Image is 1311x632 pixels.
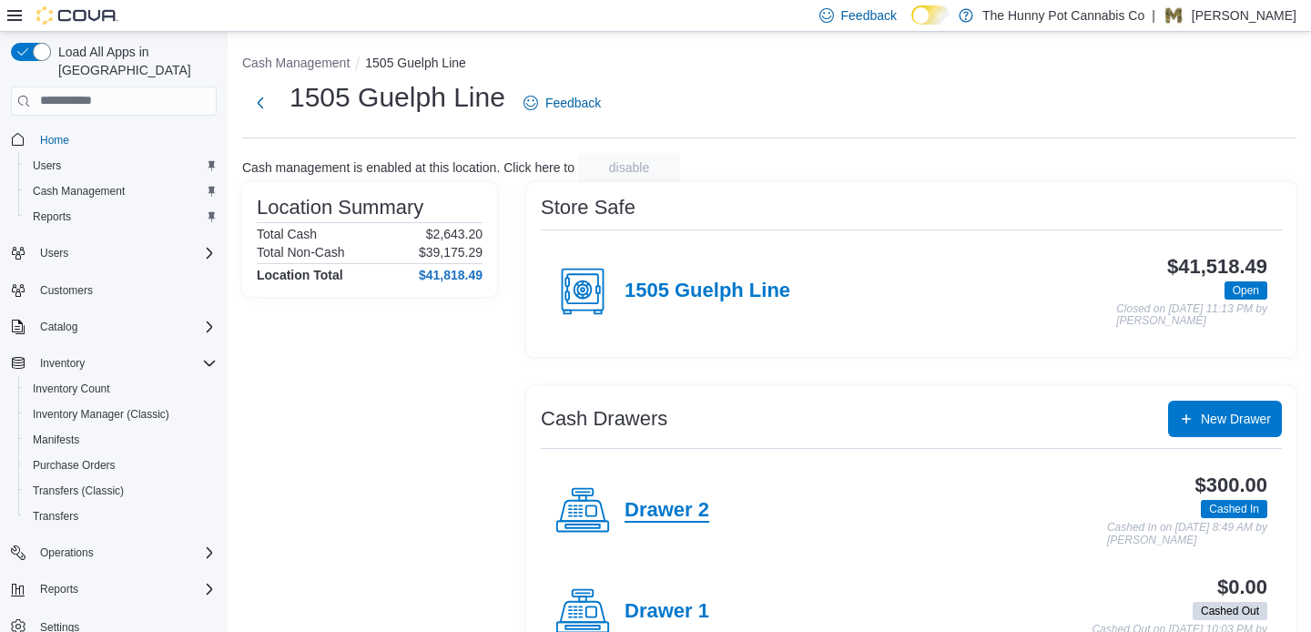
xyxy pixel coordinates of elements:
span: Customers [33,279,217,301]
span: Users [25,155,217,177]
span: Inventory [33,352,217,374]
button: Users [4,240,224,266]
span: Cashed In [1209,501,1259,517]
p: The Hunny Pot Cannabis Co [982,5,1144,26]
span: Reports [25,206,217,228]
span: Inventory [40,356,85,371]
span: Reports [33,578,217,600]
a: Transfers [25,505,86,527]
h4: 1505 Guelph Line [625,280,790,303]
img: Cova [36,6,118,25]
a: Transfers (Classic) [25,480,131,502]
span: Transfers (Classic) [25,480,217,502]
span: New Drawer [1201,410,1271,428]
span: Purchase Orders [33,458,116,473]
h4: Location Total [257,268,343,282]
input: Dark Mode [911,5,950,25]
span: Reports [33,209,71,224]
button: Customers [4,277,224,303]
p: Cash management is enabled at this location. Click here to [242,160,574,175]
p: [PERSON_NAME] [1192,5,1296,26]
button: Home [4,127,224,153]
button: Inventory Count [18,376,224,402]
span: Users [33,158,61,173]
button: Reports [33,578,86,600]
a: Inventory Manager (Classic) [25,403,177,425]
button: Inventory [33,352,92,374]
span: Transfers [25,505,217,527]
a: Home [33,129,76,151]
h6: Total Non-Cash [257,245,345,260]
p: | [1152,5,1155,26]
nav: An example of EuiBreadcrumbs [242,54,1296,76]
button: Catalog [33,316,85,338]
a: Purchase Orders [25,454,123,476]
h6: Total Cash [257,227,317,241]
span: Reports [40,582,78,596]
button: Reports [18,204,224,229]
span: Home [40,133,69,148]
p: Closed on [DATE] 11:13 PM by [PERSON_NAME] [1116,303,1267,328]
p: $2,643.20 [426,227,483,241]
h4: Drawer 2 [625,499,709,523]
span: Home [33,128,217,151]
span: Catalog [40,320,77,334]
a: Reports [25,206,78,228]
p: Cashed In on [DATE] 8:49 AM by [PERSON_NAME] [1107,522,1267,546]
span: Open [1225,281,1267,300]
span: Inventory Count [25,378,217,400]
button: Transfers (Classic) [18,478,224,504]
span: Catalog [33,316,217,338]
span: Operations [33,542,217,564]
span: Cash Management [25,180,217,202]
a: Users [25,155,68,177]
span: Feedback [545,94,601,112]
p: $39,175.29 [419,245,483,260]
span: Open [1233,282,1259,299]
span: Users [40,246,68,260]
h4: $41,818.49 [419,268,483,282]
span: Purchase Orders [25,454,217,476]
span: Cash Management [33,184,125,199]
a: Manifests [25,429,86,451]
button: Users [33,242,76,264]
span: Load All Apps in [GEOGRAPHIC_DATA] [51,43,217,79]
button: New Drawer [1168,401,1282,437]
button: Transfers [18,504,224,529]
a: Feedback [516,85,608,121]
span: Cashed In [1201,500,1267,518]
button: Inventory Manager (Classic) [18,402,224,427]
h1: 1505 Guelph Line [290,79,505,116]
span: Inventory Manager (Classic) [33,407,169,422]
button: Cash Management [242,56,350,70]
button: Catalog [4,314,224,340]
span: Cashed Out [1201,603,1259,619]
button: Cash Management [18,178,224,204]
h3: Store Safe [541,197,635,219]
button: Operations [4,540,224,566]
a: Cash Management [25,180,132,202]
h3: Cash Drawers [541,408,667,430]
button: Reports [4,576,224,602]
span: Operations [40,545,94,560]
span: Transfers [33,509,78,524]
h3: $0.00 [1217,576,1267,598]
span: Users [33,242,217,264]
span: Feedback [841,6,897,25]
button: Inventory [4,351,224,376]
a: Inventory Count [25,378,117,400]
button: Purchase Orders [18,453,224,478]
button: Operations [33,542,101,564]
h3: $41,518.49 [1167,256,1267,278]
span: Customers [40,283,93,298]
button: Users [18,153,224,178]
span: Transfers (Classic) [33,484,124,498]
span: disable [609,158,649,177]
button: disable [578,153,680,182]
span: Inventory Count [33,382,110,396]
div: Mike Calouro [1163,5,1184,26]
span: Manifests [33,433,79,447]
h3: Location Summary [257,197,423,219]
h3: $300.00 [1195,474,1267,496]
